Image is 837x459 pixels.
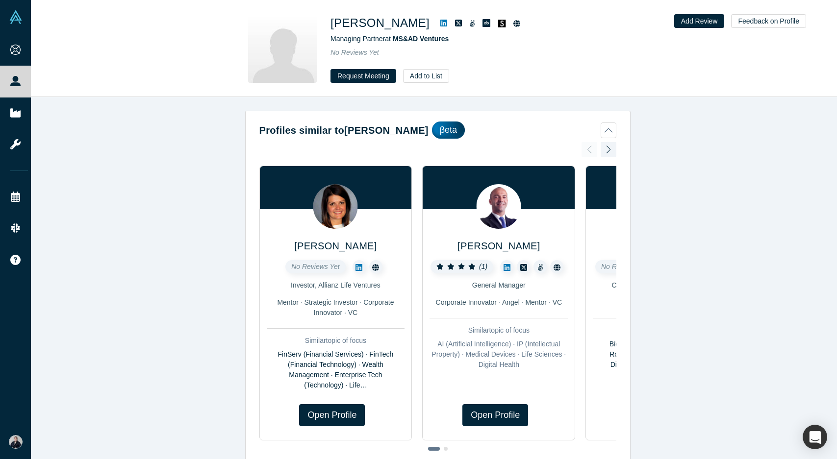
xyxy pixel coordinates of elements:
div: Biotech (Biotechnology) · Mobility · Robotics · Enterprise · Consumer · Digital Health · Healthte... [593,339,731,380]
div: Corporate Innovator · Angel · Mentor · VC [430,297,568,308]
div: Similar topic of focus [267,336,405,346]
div: Similar topic of focus [430,325,568,336]
a: [PERSON_NAME] [294,241,377,251]
img: Dan Smith's Account [9,435,23,449]
div: FinServ (Financial Services) · FinTech (Financial Technology) · Wealth Management · Enterprise Te... [267,349,405,390]
div: VC [593,297,731,308]
div: Mentor · Strategic Investor · Corporate Innovator · VC [267,297,405,318]
img: Goncalo Rebelo de Andrade's Profile Image [477,184,521,229]
div: βeta [432,121,465,139]
img: Brittany Clements's Profile Image [313,184,358,229]
h2: Profiles similar to [PERSON_NAME] [259,123,429,138]
div: Similar topic of focus [593,325,731,336]
a: [PERSON_NAME] [457,241,540,251]
span: No Reviews Yet [291,263,340,270]
a: Open Profile [299,404,365,426]
button: Profiles similar to[PERSON_NAME]βeta [259,121,616,139]
span: No Reviews Yet [601,263,650,270]
i: ( 1 ) [479,263,487,270]
button: Add Review [674,14,725,28]
span: Managing Partner at [330,35,449,43]
button: Request Meeting [330,69,396,83]
span: AI (Artificial Intelligence) · IP (Intellectual Property) · Medical Devices · Life Sciences · Dig... [431,340,566,368]
span: Investor, Allianz Life Ventures [291,281,380,289]
button: Add to List [403,69,449,83]
a: Open Profile [462,404,528,426]
a: MS&AD Ventures [393,35,449,43]
button: Feedback on Profile [731,14,806,28]
h1: [PERSON_NAME] [330,14,430,32]
span: No Reviews Yet [330,48,379,56]
img: Jon Soberg's Profile Image [248,14,317,83]
span: Co-Founder and General Partner [611,281,712,289]
img: Alchemist Vault Logo [9,10,23,24]
span: General Manager [472,281,526,289]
